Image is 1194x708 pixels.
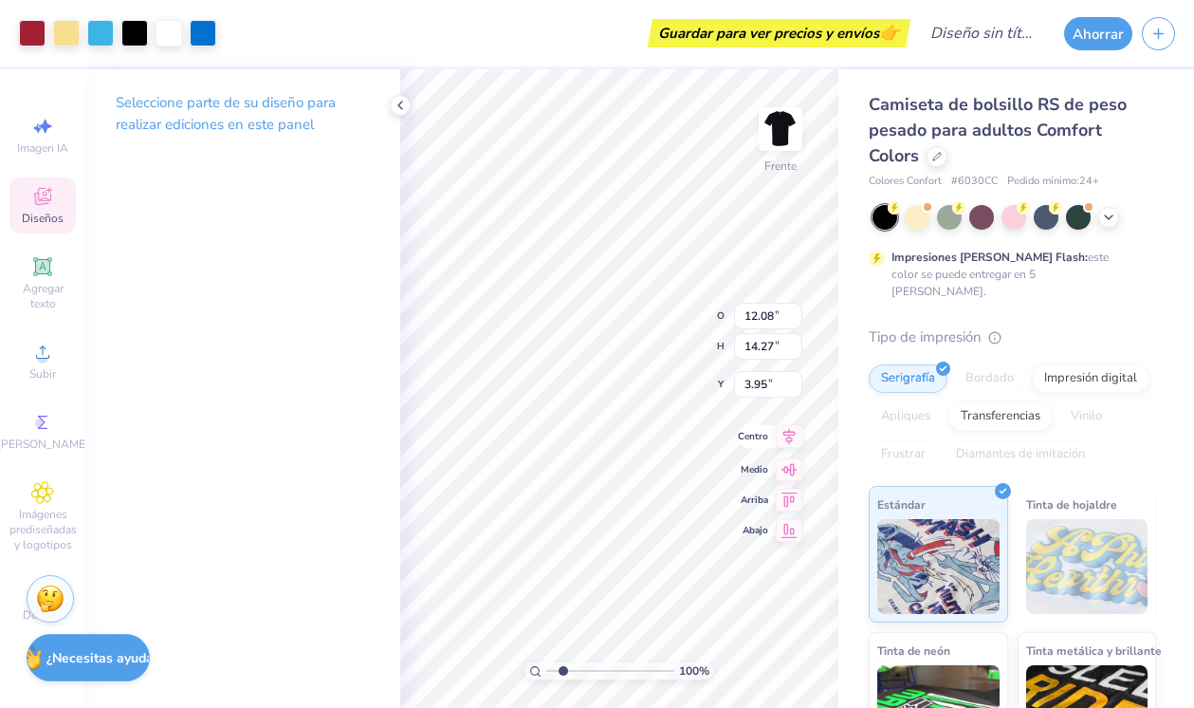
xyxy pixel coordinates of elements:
[915,14,1055,52] input: Diseño sin título
[869,93,1127,167] font: Camiseta de bolsillo RS de peso pesado para adultos Comfort Colors
[881,407,930,424] font: Apliques
[1026,497,1117,512] font: Tinta de hojaldre
[1079,174,1099,188] font: 24+
[879,21,900,44] font: 👉
[961,407,1040,424] font: Transferencias
[877,643,950,659] font: Tinta de neón
[1007,174,1076,188] font: Pedido mínimo
[679,663,699,679] font: 100
[1071,407,1102,424] font: Vinilo
[877,519,1000,614] img: Estándar
[762,110,799,148] img: Frente
[1044,369,1137,386] font: Impresión digital
[738,430,768,443] font: Centro
[23,281,64,311] font: Agregar texto
[699,663,709,679] font: %
[658,24,879,43] font: Guardar para ver precios y envíos
[1076,174,1079,188] font: :
[741,463,768,476] font: Medio
[881,369,935,386] font: Serigrafía
[881,445,926,462] font: Frustrar
[46,649,159,667] font: ¿Necesitas ayuda?
[17,140,68,156] font: Imagen IA
[951,174,958,188] font: #
[965,369,1014,386] font: Bordado
[877,497,926,512] font: Estándar
[891,250,1109,299] font: este color se puede entregar en 5 [PERSON_NAME].
[1073,24,1124,43] font: Ahorrar
[29,366,56,382] font: Subir
[764,158,797,174] font: Frente
[1026,519,1148,614] img: Tinta de hojaldre
[743,524,768,537] font: Abajo
[1026,643,1162,659] font: Tinta metálica y brillante
[869,327,982,346] font: Tipo de impresión
[869,174,942,188] font: Colores Confort
[958,174,998,188] font: 6030CC
[1064,17,1132,50] button: Ahorrar
[956,445,1085,462] font: Diamantes de imitación
[891,250,1088,265] font: Impresiones [PERSON_NAME] Flash:
[741,494,768,507] font: Arriba
[22,211,64,226] font: Diseños
[23,607,63,623] font: Decorar
[9,507,77,552] font: Imágenes prediseñadas y logotipos
[116,93,336,134] font: Seleccione parte de su diseño para realizar ediciones en este panel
